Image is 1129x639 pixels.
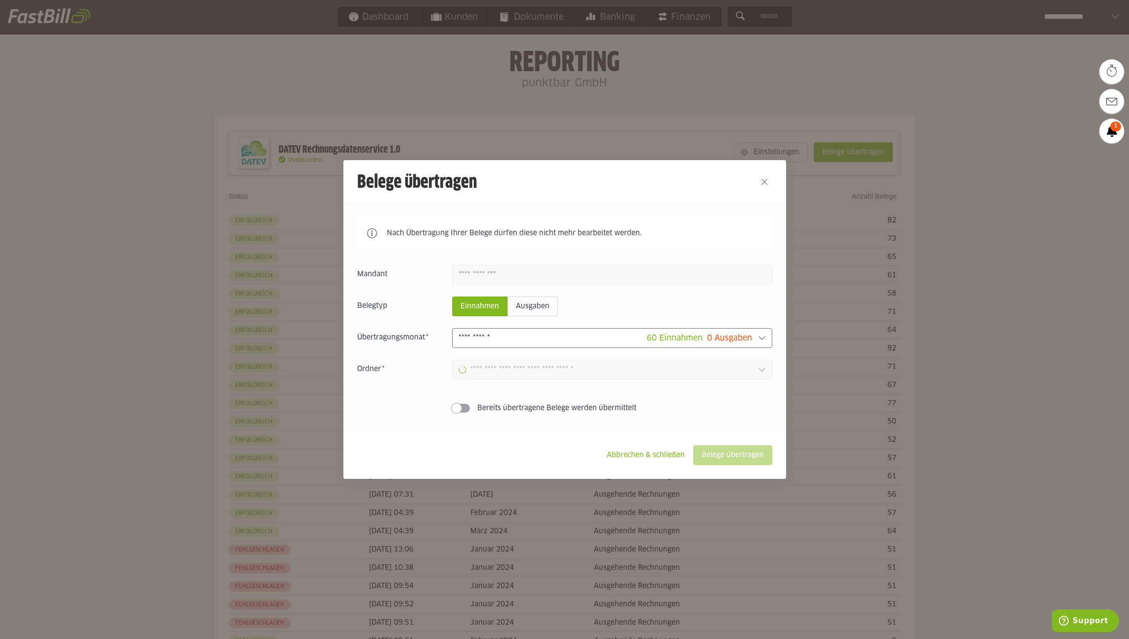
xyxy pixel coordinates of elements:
sl-radio-button: Ausgaben [507,297,558,316]
span: 1 [1110,122,1121,131]
sl-button: Belege übertragen [693,445,772,465]
span: 60 Einnahmen [647,334,703,342]
span: 0 Ausgaben [707,334,752,342]
iframe: Öffnet ein Widget, in dem Sie weitere Informationen finden [1052,609,1119,634]
a: 1 [1099,119,1124,143]
sl-button: Abbrechen & schließen [598,445,693,465]
sl-switch: Bereits übertragene Belege werden übermittelt [357,403,772,413]
sl-radio-button: Einnahmen [452,297,507,316]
